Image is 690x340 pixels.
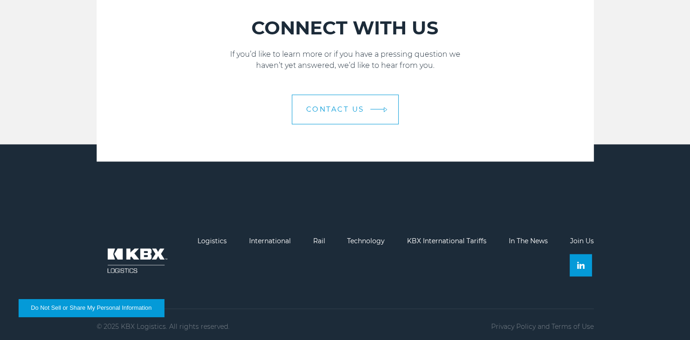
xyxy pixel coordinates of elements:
[509,237,548,245] a: In The News
[19,299,164,317] button: Do Not Sell or Share My Personal Information
[97,323,230,330] p: © 2025 KBX Logistics. All rights reserved.
[347,237,385,245] a: Technology
[313,237,325,245] a: Rail
[292,94,399,124] a: Contact Us arrow arrow
[97,237,176,284] img: kbx logo
[97,49,594,71] p: If you’d like to learn more or if you have a pressing question we haven’t yet answered, we’d like...
[407,237,486,245] a: KBX International Tariffs
[197,237,227,245] a: Logistics
[306,106,364,113] span: Contact Us
[570,237,593,245] a: Join Us
[249,237,291,245] a: International
[97,16,594,40] h2: CONNECT WITH US
[383,107,387,112] img: arrow
[577,261,585,269] img: Linkedin
[491,322,536,331] a: Privacy Policy
[538,322,550,331] span: and
[552,322,594,331] a: Terms of Use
